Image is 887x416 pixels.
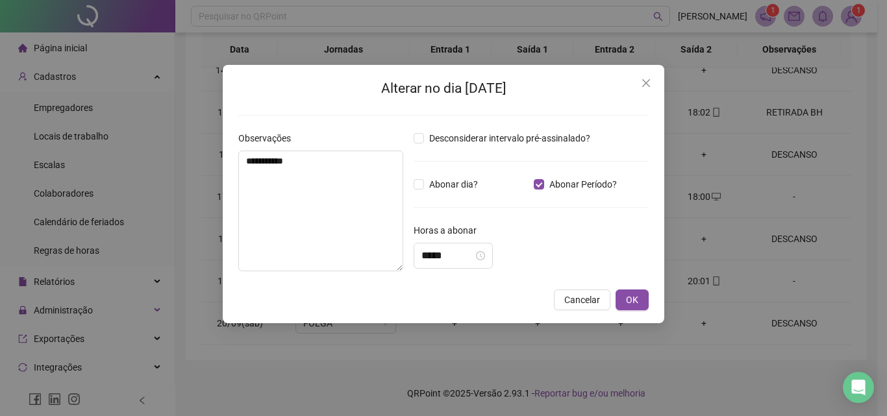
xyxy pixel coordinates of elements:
[424,131,595,145] span: Desconsiderar intervalo pré-assinalado?
[238,78,649,99] h2: Alterar no dia [DATE]
[424,177,483,191] span: Abonar dia?
[843,372,874,403] div: Open Intercom Messenger
[616,289,649,310] button: OK
[554,289,610,310] button: Cancelar
[564,293,600,307] span: Cancelar
[626,293,638,307] span: OK
[636,73,656,93] button: Close
[544,177,622,191] span: Abonar Período?
[414,223,485,238] label: Horas a abonar
[238,131,299,145] label: Observações
[641,78,651,88] span: close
